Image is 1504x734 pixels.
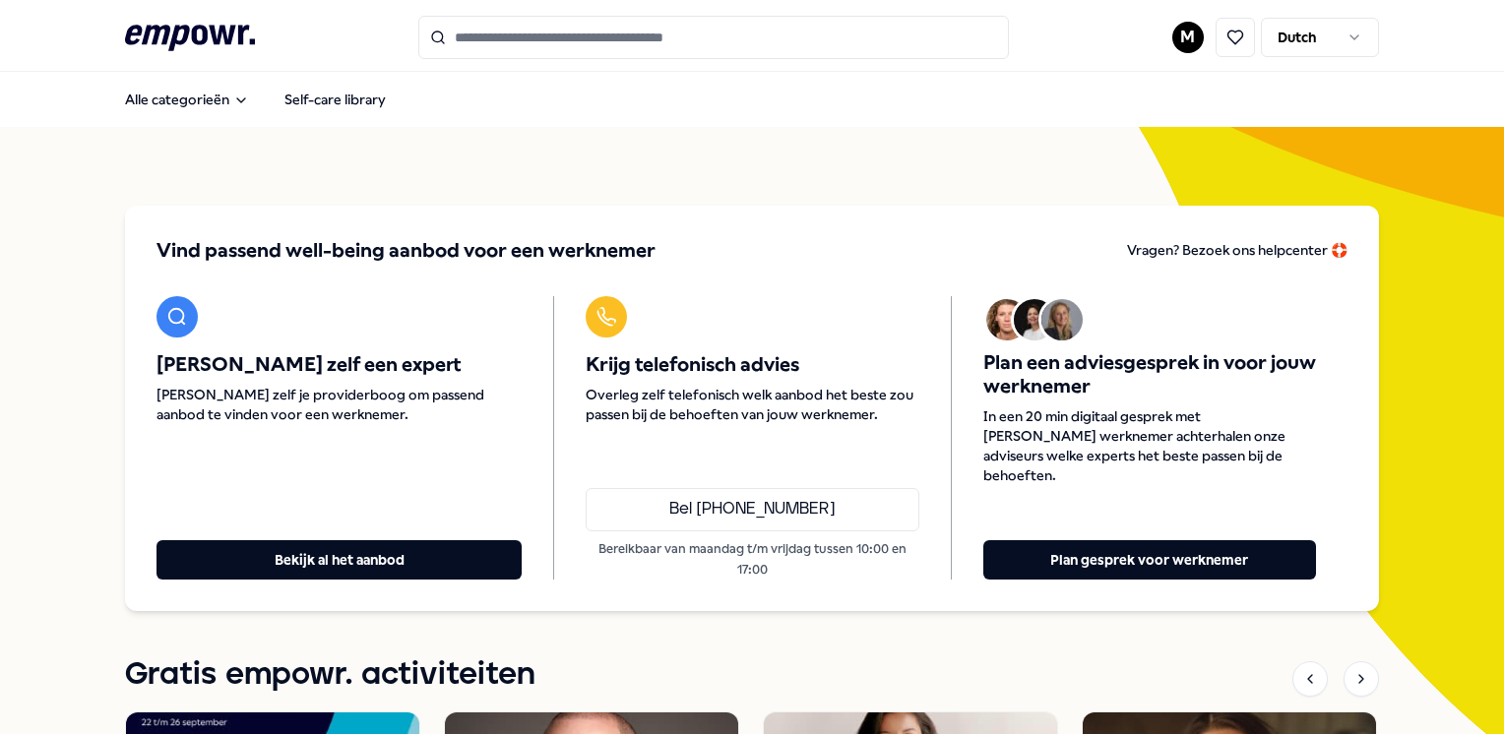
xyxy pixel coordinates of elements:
[983,540,1316,580] button: Plan gesprek voor werknemer
[109,80,402,119] nav: Main
[418,16,1009,59] input: Search for products, categories or subcategories
[1172,22,1204,53] button: M
[269,80,402,119] a: Self-care library
[157,237,656,265] span: Vind passend well-being aanbod voor een werknemer
[586,539,918,580] p: Bereikbaar van maandag t/m vrijdag tussen 10:00 en 17:00
[1127,242,1347,258] span: Vragen? Bezoek ons helpcenter 🛟
[1127,237,1347,265] a: Vragen? Bezoek ons helpcenter 🛟
[983,351,1316,398] span: Plan een adviesgesprek in voor jouw werknemer
[986,299,1028,340] img: Avatar
[586,353,918,377] span: Krijg telefonisch advies
[109,80,265,119] button: Alle categorieën
[1041,299,1083,340] img: Avatar
[1014,299,1055,340] img: Avatar
[125,650,535,700] h1: Gratis empowr. activiteiten
[586,385,918,424] span: Overleg zelf telefonisch welk aanbod het beste zou passen bij de behoeften van jouw werknemer.
[157,353,522,377] span: [PERSON_NAME] zelf een expert
[983,406,1316,485] span: In een 20 min digitaal gesprek met [PERSON_NAME] werknemer achterhalen onze adviseurs welke exper...
[157,540,522,580] button: Bekijk al het aanbod
[157,385,522,424] span: [PERSON_NAME] zelf je providerboog om passend aanbod te vinden voor een werknemer.
[586,488,918,531] a: Bel [PHONE_NUMBER]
